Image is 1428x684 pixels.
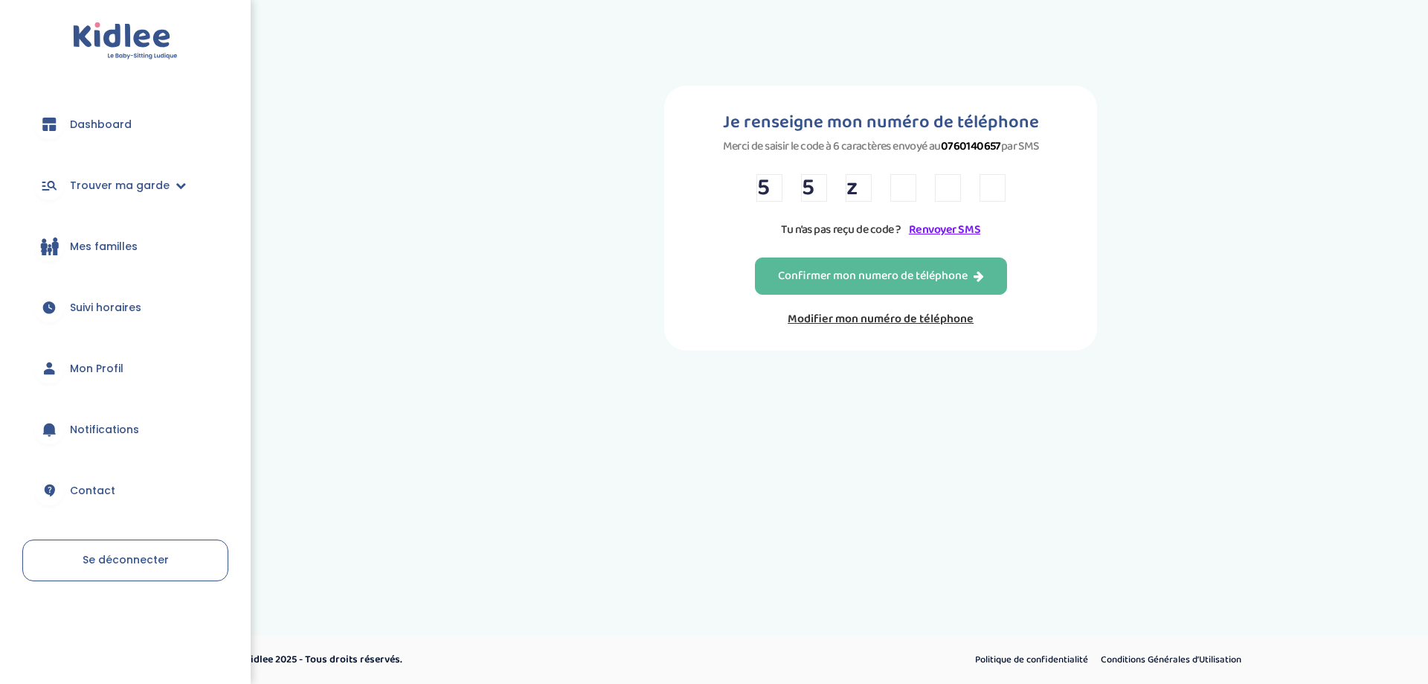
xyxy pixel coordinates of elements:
[909,220,980,239] a: Renvoyer SMS
[723,108,1039,137] h1: Je renseigne mon numéro de téléphone
[22,403,228,456] a: Notifications
[22,159,228,212] a: Trouver ma garde
[778,268,984,285] div: Confirmer mon numero de téléphone
[22,98,228,151] a: Dashboard
[723,137,1039,156] p: Merci de saisir le code à 6 caractères envoyé au par SMS
[73,22,178,60] img: logo.svg
[70,239,138,255] span: Mes familles
[235,652,777,668] p: © Kidlee 2025 - Tous droits réservés.
[755,258,1007,295] button: Confirmer mon numero de téléphone
[756,220,1006,239] p: Tu n’as pas reçu de code ?
[22,220,228,273] a: Mes familles
[1096,651,1247,670] a: Conditions Générales d’Utilisation
[70,361,123,377] span: Mon Profil
[755,310,1007,328] a: Modifier mon numéro de téléphone
[941,137,1001,156] strong: 0760140657
[22,342,228,395] a: Mon Profil
[83,552,169,567] span: Se déconnecter
[22,540,228,581] a: Se déconnecter
[70,422,139,438] span: Notifications
[70,300,141,316] span: Suivi horaires
[70,117,132,132] span: Dashboard
[70,483,115,499] span: Contact
[70,178,170,194] span: Trouver ma garde
[22,464,228,517] a: Contact
[22,281,228,334] a: Suivi horaires
[970,651,1093,670] a: Politique de confidentialité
